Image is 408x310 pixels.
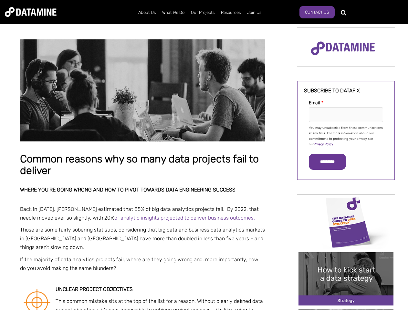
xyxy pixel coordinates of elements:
p: Those are some fairly sobering statistics, considering that big data and business data analytics ... [20,225,265,252]
h3: Subscribe to datafix [304,88,388,94]
p: You may unsubscribe from these communications at any time. For more information about our commitm... [309,125,383,147]
a: Privacy Policy [314,142,333,146]
a: Our Projects [188,4,218,21]
img: Common reasons why so many data projects fail to deliver [20,39,265,141]
h1: Common reasons why so many data projects fail to deliver [20,153,265,176]
a: Contact Us [299,6,335,18]
span: Email [309,100,320,106]
a: About Us [135,4,159,21]
a: Join Us [244,4,265,21]
p: If the majority of data analytics projects fail, where are they going wrong and, more importantly... [20,255,265,273]
a: of analytic insights projected to deliver business outcomes. [114,215,255,221]
strong: Unclear project objectives [56,286,133,292]
a: Resources [218,4,244,21]
img: 20241212 How to kick start a data strategy-2 [298,252,393,305]
p: Back in [DATE], [PERSON_NAME] estimated that 85% of big data analytics projects fail. By 2022, th... [20,205,265,222]
h2: Where you’re going wrong and how to pivot towards data engineering success [20,187,265,193]
img: Datamine [5,7,57,17]
img: Data Strategy Cover thumbnail [298,195,393,249]
img: Datamine Logo No Strapline - Purple [307,37,379,60]
a: What We Do [159,4,188,21]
